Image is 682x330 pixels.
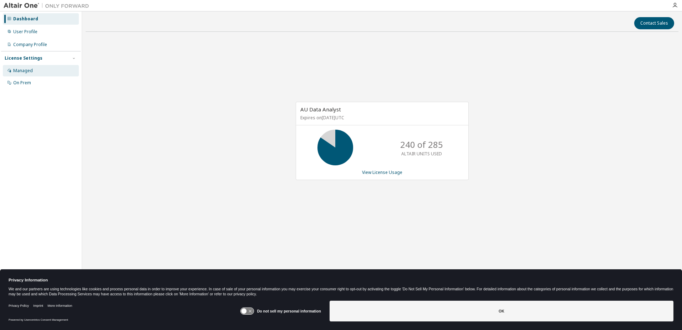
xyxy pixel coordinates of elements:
[13,42,47,47] div: Company Profile
[13,80,31,86] div: On Prem
[300,106,341,113] span: AU Data Analyst
[13,29,37,35] div: User Profile
[400,139,443,151] p: 240 of 285
[13,16,38,22] div: Dashboard
[362,169,402,175] a: View License Usage
[634,17,674,29] button: Contact Sales
[401,151,442,157] p: ALTAIR UNITS USED
[5,55,42,61] div: License Settings
[300,115,462,121] p: Expires on [DATE] UTC
[4,2,93,9] img: Altair One
[13,68,33,74] div: Managed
